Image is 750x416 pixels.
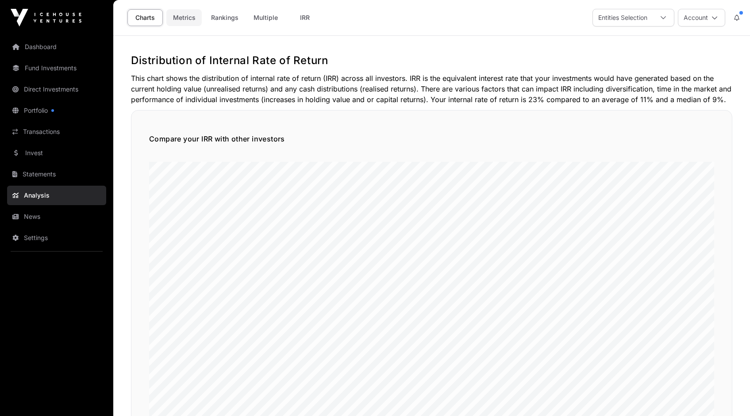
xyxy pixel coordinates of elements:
[7,80,106,99] a: Direct Investments
[149,134,714,144] h5: Compare your IRR with other investors
[131,53,732,68] h2: Distribution of Internal Rate of Return
[593,9,653,26] div: Entities Selection
[678,9,725,27] button: Account
[166,9,202,26] a: Metrics
[706,374,750,416] iframe: Chat Widget
[7,186,106,205] a: Analysis
[7,164,106,184] a: Statements
[7,58,106,78] a: Fund Investments
[7,143,106,163] a: Invest
[7,101,106,120] a: Portfolio
[131,73,732,105] p: This chart shows the distribution of internal rate of return (IRR) across all investors. IRR is t...
[7,122,106,141] a: Transactions
[248,9,284,26] a: Multiple
[7,37,106,57] a: Dashboard
[205,9,244,26] a: Rankings
[287,9,323,26] a: IRR
[7,207,106,226] a: News
[127,9,163,26] a: Charts
[11,9,81,27] img: Icehouse Ventures Logo
[7,228,106,248] a: Settings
